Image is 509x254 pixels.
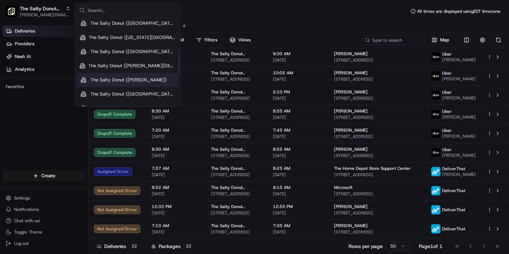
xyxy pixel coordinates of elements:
[211,166,262,171] span: The Salty Donut (Buckhead)
[90,91,176,97] span: The Salty Donut ([GEOGRAPHIC_DATA])
[334,223,368,229] span: [PERSON_NAME]
[431,52,440,62] img: uber-new-logo.jpeg
[15,66,34,73] span: Analytics
[442,70,452,76] span: Uber
[57,100,116,112] a: 💻API Documentation
[152,204,200,209] span: 12:33 PM
[205,37,217,43] span: Filters
[417,8,501,14] span: All times are displayed using EDT timezone
[89,34,176,41] span: The Salty Donut ([US_STATE][GEOGRAPHIC_DATA])
[18,46,117,53] input: Clear
[227,35,254,45] button: Views
[129,243,140,249] div: 32
[90,77,166,83] span: The Salty Donut ([PERSON_NAME])
[15,53,31,60] span: Nash AI
[90,105,162,111] span: The Salty Donut (South Congress)
[334,191,420,197] span: [STREET_ADDRESS]
[273,146,323,152] span: 8:55 AM
[442,133,476,139] span: [PERSON_NAME]
[88,63,176,69] span: The Salty Donut ([PERSON_NAME][GEOGRAPHIC_DATA])
[15,41,34,47] span: Providers
[90,48,176,55] span: The Salty Donut ([GEOGRAPHIC_DATA])
[152,153,200,158] span: [DATE]
[431,186,440,195] img: profile_deliverthat_partner.png
[6,6,17,17] img: The Salty Donut (Buckhead)
[419,243,443,250] div: Page 1 of 1
[334,229,420,235] span: [STREET_ADDRESS]
[273,108,323,114] span: 8:55 AM
[211,229,262,235] span: [STREET_ADDRESS]
[152,134,200,139] span: [DATE]
[3,38,88,50] a: Providers
[152,166,200,171] span: 7:57 AM
[14,103,54,110] span: Knowledge Base
[211,223,262,229] span: The Salty Donut (Buckhead)
[334,70,368,76] span: [PERSON_NAME]
[24,75,89,80] div: We're available if you need us!
[273,172,323,178] span: [DATE]
[3,51,88,62] a: Nash AI
[41,173,55,179] span: Create
[211,89,262,95] span: The Salty Donut (Buckhead)
[273,191,323,197] span: [DATE]
[442,166,465,172] span: DeliverThat
[273,223,323,229] span: 7:35 AM
[442,114,476,120] span: [PERSON_NAME]
[152,127,200,133] span: 7:20 AM
[7,7,21,21] img: Nash
[24,68,116,75] div: Start new chat
[431,224,440,233] img: profile_deliverthat_partner.png
[273,96,323,101] span: [DATE]
[431,110,440,119] img: uber-new-logo.jpeg
[334,89,368,95] span: [PERSON_NAME]
[442,147,452,152] span: Uber
[273,51,323,57] span: 9:30 AM
[273,210,323,216] span: [DATE]
[273,89,323,95] span: 2:10 PM
[4,100,57,112] a: 📗Knowledge Base
[362,35,426,45] input: Type to search
[334,146,368,152] span: [PERSON_NAME]
[211,185,262,190] span: The Salty Donut (Buckhead)
[428,35,452,45] button: Map
[152,172,200,178] span: [DATE]
[3,25,88,37] a: Deliveries
[3,227,85,237] button: Toggle Theme
[60,103,65,109] div: 💻
[152,146,200,152] span: 8:30 AM
[273,166,323,171] span: 8:25 AM
[152,229,200,235] span: [DATE]
[273,70,323,76] span: 10:05 AM
[50,120,86,125] a: Powered byPylon
[493,35,503,45] button: Refresh
[75,18,180,106] div: Suggestions
[211,51,262,57] span: The Salty Donut (Buckhead)
[334,108,368,114] span: [PERSON_NAME]
[334,76,420,82] span: [STREET_ADDRESS]
[442,76,476,82] span: [PERSON_NAME]
[334,127,368,133] span: [PERSON_NAME]
[67,103,113,110] span: API Documentation
[14,195,30,201] span: Settings
[211,127,262,133] span: The Salty Donut (Buckhead)
[211,57,262,63] span: [STREET_ADDRESS]
[442,57,476,63] span: [PERSON_NAME]
[334,134,420,139] span: [STREET_ADDRESS]
[211,153,262,158] span: [STREET_ADDRESS]
[211,146,262,152] span: The Salty Donut (Buckhead)
[334,153,420,158] span: [STREET_ADDRESS]
[273,204,323,209] span: 12:55 PM
[152,223,200,229] span: 7:10 AM
[442,128,452,133] span: Uber
[152,210,200,216] span: [DATE]
[3,238,85,248] button: Log out
[211,115,262,120] span: [STREET_ADDRESS]
[442,95,476,101] span: [PERSON_NAME]
[442,109,452,114] span: Uber
[3,64,88,75] a: Analytics
[273,127,323,133] span: 7:45 AM
[273,76,323,82] span: [DATE]
[3,170,85,181] button: Create
[334,166,411,171] span: The Home Depot Store Support Center
[7,28,129,40] p: Welcome 👋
